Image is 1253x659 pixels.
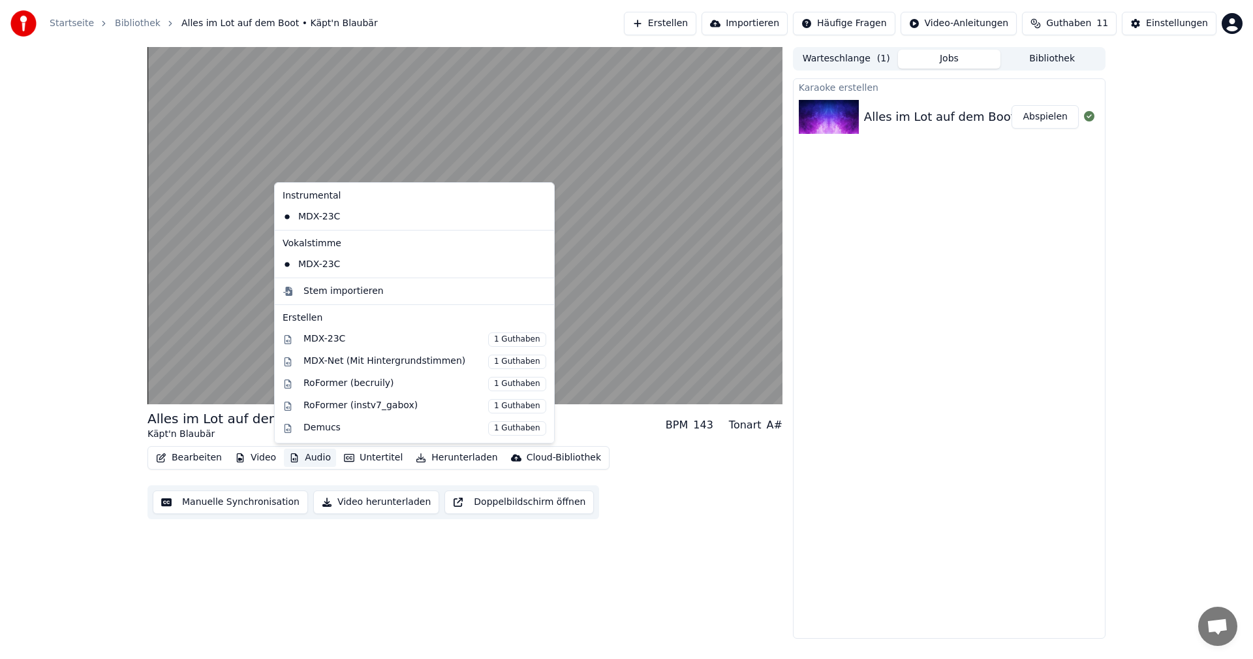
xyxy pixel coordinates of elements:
div: Alles im Lot auf dem Boot (Käpt'n Blaubär) [864,108,1115,126]
button: Herunterladen [410,449,503,467]
span: 1 Guthaben [488,377,546,391]
button: Guthaben11 [1022,12,1117,35]
div: Cloud-Bibliothek [527,451,601,464]
div: MDX-23C [277,254,532,275]
button: Jobs [898,50,1001,69]
a: Startseite [50,17,94,30]
button: Erstellen [624,12,696,35]
button: Bibliothek [1000,50,1104,69]
button: Bearbeiten [151,449,227,467]
button: Doppelbildschirm öffnen [444,490,594,514]
span: 11 [1096,17,1108,30]
div: Tonart [729,417,762,433]
div: Alles im Lot auf dem Boot [147,410,316,428]
div: MDX-23C [303,332,546,347]
div: MDX-Net (Mit Hintergrundstimmen) [303,355,546,369]
div: 143 [693,417,713,433]
button: Abspielen [1012,105,1079,129]
span: 1 Guthaben [488,332,546,347]
button: Untertitel [339,449,408,467]
div: Chat öffnen [1198,607,1237,646]
div: Käpt'n Blaubär [147,428,316,441]
button: Manuelle Synchronisation [153,490,308,514]
span: 1 Guthaben [488,355,546,369]
div: RoFormer (becruily) [303,377,546,391]
button: Häufige Fragen [793,12,895,35]
img: youka [10,10,37,37]
button: Video herunterladen [313,490,439,514]
button: Video-Anleitungen [901,12,1017,35]
button: Einstellungen [1122,12,1216,35]
div: Stem importieren [303,285,384,298]
button: Warteschlange [795,50,898,69]
div: Erstellen [283,312,546,325]
div: Instrumental [277,185,551,206]
span: 1 Guthaben [488,399,546,413]
div: BPM [666,417,688,433]
nav: breadcrumb [50,17,378,30]
div: Karaoke erstellen [794,79,1105,95]
button: Video [230,449,281,467]
div: Einstellungen [1146,17,1208,30]
span: 1 Guthaben [488,421,546,436]
span: ( 1 ) [877,52,890,65]
div: A# [766,417,782,433]
div: Demucs [303,421,546,436]
a: Bibliothek [115,17,161,30]
div: Vokalstimme [277,233,551,254]
button: Audio [284,449,336,467]
div: RoFormer (instv7_gabox) [303,399,546,413]
div: MDX-23C [277,206,532,227]
button: Importieren [702,12,788,35]
span: Guthaben [1046,17,1091,30]
span: Alles im Lot auf dem Boot • Käpt'n Blaubär [181,17,378,30]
